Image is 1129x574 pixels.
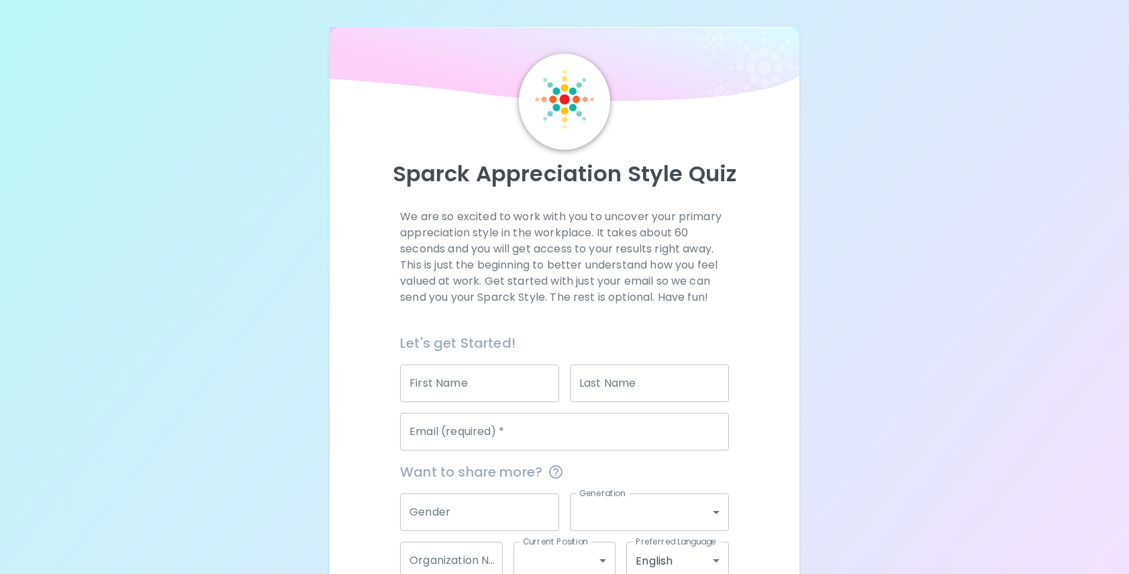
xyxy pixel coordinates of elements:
[636,536,716,547] label: Preferred Language
[330,27,800,107] img: wave
[523,536,588,547] label: Current Position
[400,332,729,354] h6: Let's get Started!
[579,487,626,499] label: Generation
[548,464,564,480] svg: This information is completely confidential and only used for aggregated appreciation studies at ...
[535,70,594,129] img: Sparck Logo
[400,461,729,483] span: Want to share more?
[400,209,729,305] p: We are so excited to work with you to uncover your primary appreciation style in the workplace. I...
[346,160,784,187] p: Sparck Appreciation Style Quiz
